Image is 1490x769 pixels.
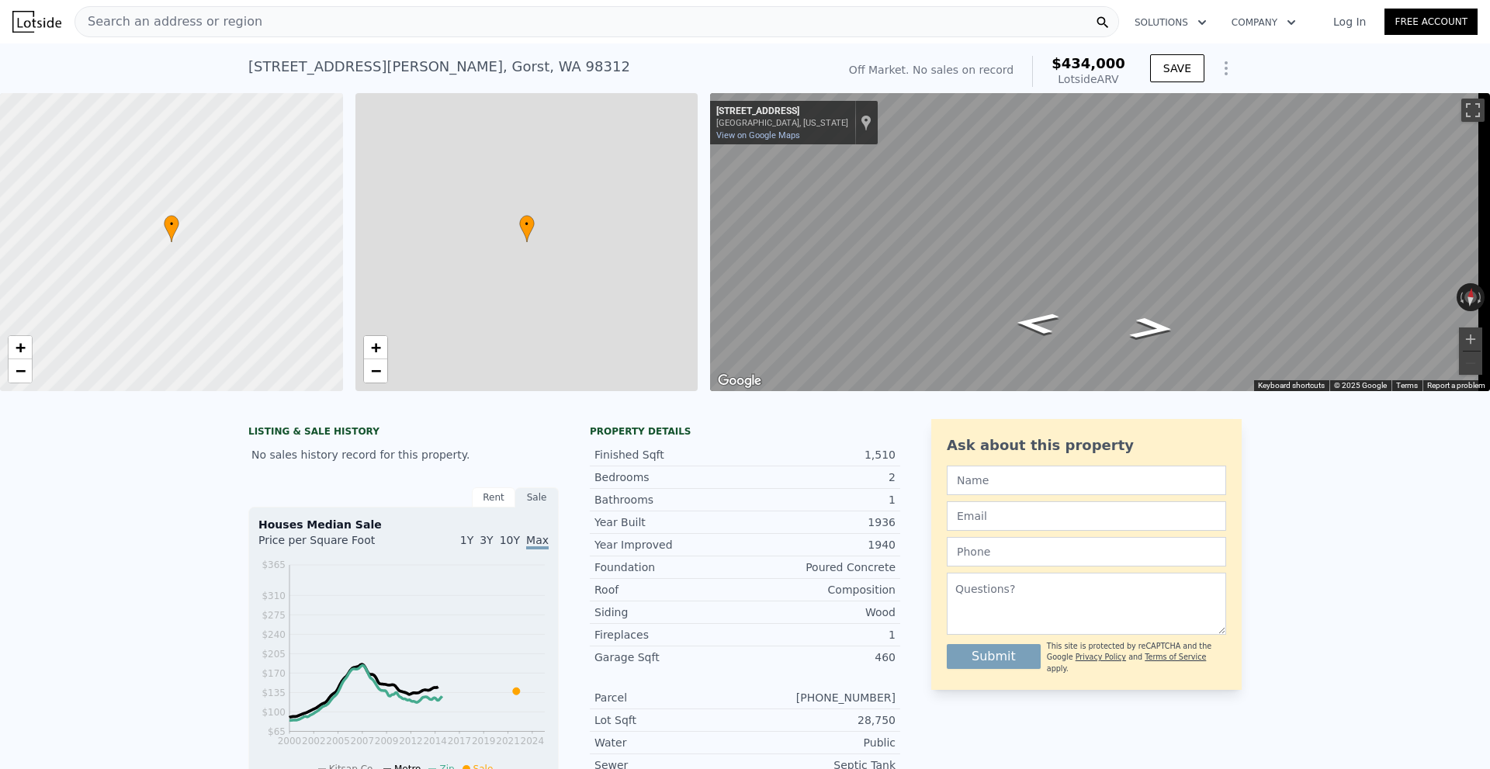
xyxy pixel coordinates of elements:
div: Houses Median Sale [258,517,549,532]
path: Go West, Farmers St [996,307,1078,340]
div: 1 [745,492,896,507]
button: Solutions [1122,9,1219,36]
div: Garage Sqft [594,649,745,665]
tspan: 2024 [521,736,545,746]
a: Show location on map [861,114,871,131]
tspan: 2021 [496,736,520,746]
tspan: 2019 [472,736,496,746]
a: Terms of Service [1145,653,1206,661]
tspan: $135 [262,688,286,698]
div: Lot Sqft [594,712,745,728]
a: Zoom in [9,336,32,359]
div: Siding [594,604,745,620]
div: Finished Sqft [594,447,745,462]
span: $434,000 [1052,55,1125,71]
span: − [370,361,380,380]
div: [PHONE_NUMBER] [745,690,896,705]
img: Google [714,371,765,391]
div: 460 [745,649,896,665]
tspan: 2000 [278,736,302,746]
tspan: 2007 [351,736,375,746]
tspan: 2002 [302,736,326,746]
div: 2 [745,469,896,485]
div: Bathrooms [594,492,745,507]
div: Poured Concrete [745,559,896,575]
span: 10Y [500,534,520,546]
div: 1936 [745,514,896,530]
div: 1940 [745,537,896,553]
a: Open this area in Google Maps (opens a new window) [714,371,765,391]
a: Report a problem [1427,381,1485,390]
button: Zoom in [1459,327,1482,351]
input: Name [947,466,1226,495]
div: This site is protected by reCAPTCHA and the Google and apply. [1047,641,1226,674]
div: [STREET_ADDRESS][PERSON_NAME] , Gorst , WA 98312 [248,56,630,78]
button: Submit [947,644,1041,669]
div: Sale [515,487,559,507]
button: Keyboard shortcuts [1258,380,1325,391]
span: − [16,361,26,380]
div: Ask about this property [947,435,1226,456]
span: 1Y [460,534,473,546]
tspan: $240 [262,629,286,640]
div: Public [745,735,896,750]
div: [GEOGRAPHIC_DATA], [US_STATE] [716,118,848,128]
span: + [370,338,380,357]
div: 1,510 [745,447,896,462]
tspan: $310 [262,591,286,601]
a: Zoom in [364,336,387,359]
div: Property details [590,425,900,438]
tspan: 2012 [399,736,423,746]
div: Year Built [594,514,745,530]
div: 1 [745,627,896,643]
div: Rent [472,487,515,507]
tspan: 2014 [423,736,447,746]
input: Email [947,501,1226,531]
a: Free Account [1384,9,1478,35]
div: Year Improved [594,537,745,553]
button: Toggle fullscreen view [1461,99,1485,122]
div: Price per Square Foot [258,532,404,557]
tspan: 2017 [448,736,472,746]
div: Water [594,735,745,750]
a: View on Google Maps [716,130,800,140]
div: Foundation [594,559,745,575]
tspan: 2009 [375,736,399,746]
div: Lotside ARV [1052,71,1125,87]
a: Log In [1315,14,1384,29]
div: 28,750 [745,712,896,728]
a: Privacy Policy [1076,653,1126,661]
span: 3Y [480,534,493,546]
div: Parcel [594,690,745,705]
div: No sales history record for this property. [248,441,559,469]
button: Rotate clockwise [1477,283,1485,311]
div: Composition [745,582,896,598]
button: Zoom out [1459,352,1482,375]
div: Bedrooms [594,469,745,485]
a: Zoom out [364,359,387,383]
div: Roof [594,582,745,598]
div: • [519,215,535,242]
div: • [164,215,179,242]
a: Terms (opens in new tab) [1396,381,1418,390]
span: Max [526,534,549,549]
span: Search an address or region [75,12,262,31]
div: Street View [710,93,1490,391]
button: Reset the view [1464,282,1478,311]
tspan: $205 [262,649,286,660]
div: [STREET_ADDRESS] [716,106,848,118]
path: Go East, Farmers St [1111,312,1194,345]
tspan: $100 [262,707,286,718]
button: Rotate counterclockwise [1457,283,1465,311]
div: Off Market. No sales on record [849,62,1014,78]
span: © 2025 Google [1334,381,1387,390]
tspan: 2005 [326,736,350,746]
button: Show Options [1211,53,1242,84]
input: Phone [947,537,1226,566]
div: Map [710,93,1490,391]
span: + [16,338,26,357]
div: Fireplaces [594,627,745,643]
tspan: $170 [262,668,286,679]
div: LISTING & SALE HISTORY [248,425,559,441]
button: Company [1219,9,1308,36]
